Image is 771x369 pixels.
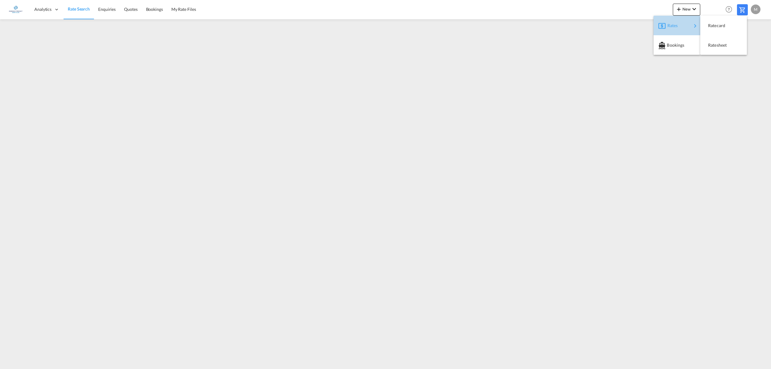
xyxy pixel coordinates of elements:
[708,20,715,32] span: Ratecard
[654,35,700,55] button: Bookings
[708,39,715,51] span: Ratesheet
[667,39,673,51] span: Bookings
[705,18,742,33] div: Ratecard
[667,20,675,32] span: Rates
[705,38,742,53] div: Ratesheet
[691,22,699,30] md-icon: icon-chevron-right
[658,38,695,53] div: Bookings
